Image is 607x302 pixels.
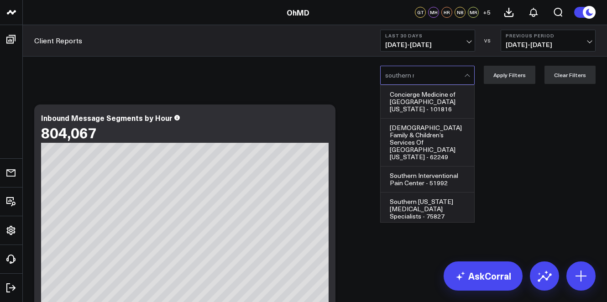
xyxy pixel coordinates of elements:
a: Client Reports [34,36,82,46]
div: HR [441,7,452,18]
b: Previous Period [506,33,591,38]
span: + 5 [483,9,491,16]
div: VS [480,38,496,43]
div: [DEMOGRAPHIC_DATA] Family & Children’s Services Of [GEOGRAPHIC_DATA][US_STATE] - 62249 [381,119,474,167]
a: AskCorral [444,261,523,291]
div: Concierge Medicine of [GEOGRAPHIC_DATA][US_STATE] - 101816 [381,85,474,119]
div: GT [415,7,426,18]
button: Previous Period[DATE]-[DATE] [501,30,596,52]
span: [DATE] - [DATE] [506,41,591,48]
div: NB [455,7,466,18]
div: Inbound Message Segments by Hour [41,113,173,123]
div: MH [428,7,439,18]
button: Apply Filters [484,66,535,84]
b: Last 30 Days [385,33,470,38]
a: OhMD [287,7,309,17]
div: MR [468,7,479,18]
button: Last 30 Days[DATE]-[DATE] [380,30,475,52]
div: Southern [US_STATE] [MEDICAL_DATA] Specialists - 75827 [381,193,474,226]
div: Southern Interventional Pain Center - 51992 [381,167,474,193]
span: [DATE] - [DATE] [385,41,470,48]
button: +5 [481,7,492,18]
button: Clear Filters [544,66,596,84]
div: 804,067 [41,124,97,141]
